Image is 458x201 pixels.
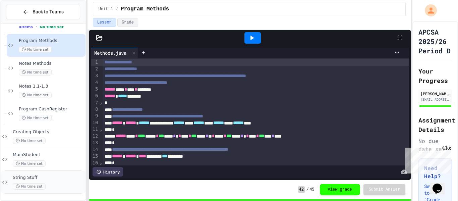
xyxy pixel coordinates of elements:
[91,100,99,106] div: 7
[13,175,84,181] span: String Stuff
[91,59,99,66] div: 1
[309,187,314,192] span: 45
[91,106,99,113] div: 8
[19,38,84,44] span: Program Methods
[93,18,116,27] button: Lesson
[6,5,80,19] button: Back to Teams
[13,152,84,158] span: MainStudent
[99,100,103,105] span: Fold line
[418,66,452,85] h2: Your Progress
[93,167,123,177] div: History
[3,3,46,43] div: Chat with us now!Close
[418,115,452,134] h2: Assignment Details
[19,69,52,76] span: No time set
[13,160,46,167] span: No time set
[91,126,99,133] div: 11
[91,119,99,126] div: 10
[369,187,400,192] span: Submit Answer
[99,6,113,12] span: Unit 1
[91,48,138,58] div: Methods.java
[36,24,37,30] span: •
[420,91,450,97] div: [PERSON_NAME]
[402,145,451,173] iframe: chat widget
[363,184,406,195] button: Submit Answer
[99,127,103,132] span: Fold line
[91,79,99,86] div: 4
[121,5,169,13] span: Program Methods
[19,115,52,121] span: No time set
[116,6,118,12] span: /
[91,49,130,56] div: Methods.java
[418,137,452,153] div: No due date set
[306,187,309,192] span: /
[420,97,450,102] div: [EMAIL_ADDRESS][DOMAIN_NAME]
[91,66,99,72] div: 2
[19,25,33,29] span: 4 items
[91,86,99,93] div: 5
[91,72,99,79] div: 3
[418,27,452,55] h1: APCSA 2025/26 Period D
[33,8,64,15] span: Back to Teams
[13,129,84,135] span: Creating Objects
[91,146,99,153] div: 14
[91,113,99,119] div: 9
[320,184,360,195] button: View grade
[117,18,138,27] button: Grade
[418,3,439,18] div: My Account
[91,93,99,99] div: 6
[13,183,46,190] span: No time set
[13,138,46,144] span: No time set
[91,140,99,146] div: 13
[91,153,99,160] div: 15
[91,133,99,140] div: 12
[99,160,103,165] span: Fold line
[40,25,64,29] span: No time set
[19,106,84,112] span: Program CashRegister
[298,186,305,193] span: 42
[19,61,84,66] span: Notes Methods
[91,160,99,166] div: 16
[19,92,52,98] span: No time set
[19,84,84,89] span: Notes 1.1-1.3
[430,174,451,194] iframe: chat widget
[19,46,52,53] span: No time set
